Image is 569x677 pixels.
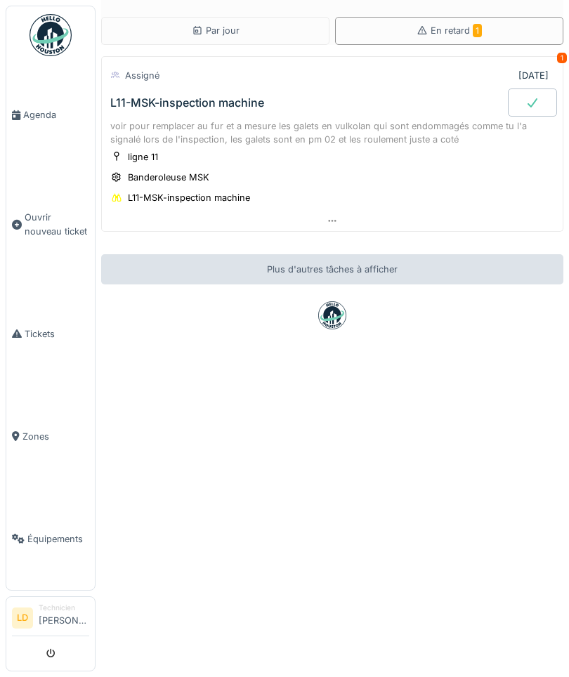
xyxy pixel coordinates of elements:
span: Ouvrir nouveau ticket [25,211,89,237]
a: Agenda [6,64,95,166]
div: voir pour remplacer au fur et a mesure les galets en vulkolan qui sont endommagés comme tu l'a si... [110,119,554,146]
a: Équipements [6,487,95,590]
span: Zones [22,430,89,443]
img: Badge_color-CXgf-gQk.svg [30,14,72,56]
div: Banderoleuse MSK [128,171,209,184]
a: Tickets [6,282,95,385]
span: Équipements [27,532,89,546]
div: [DATE] [518,69,549,82]
span: 1 [473,24,482,37]
div: Plus d'autres tâches à afficher [101,254,563,284]
li: LD [12,607,33,629]
div: L11-MSK-inspection machine [128,191,250,204]
span: Agenda [23,108,89,121]
a: Zones [6,385,95,487]
span: En retard [431,25,482,36]
div: 1 [557,53,567,63]
div: L11-MSK-inspection machine [110,96,264,110]
div: Par jour [192,24,240,37]
div: Technicien [39,603,89,613]
img: badge-BVDL4wpA.svg [318,301,346,329]
a: LD Technicien[PERSON_NAME] [12,603,89,636]
span: Tickets [25,327,89,341]
li: [PERSON_NAME] [39,603,89,633]
a: Ouvrir nouveau ticket [6,166,95,282]
div: Assigné [125,69,159,82]
div: ligne 11 [128,150,158,164]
